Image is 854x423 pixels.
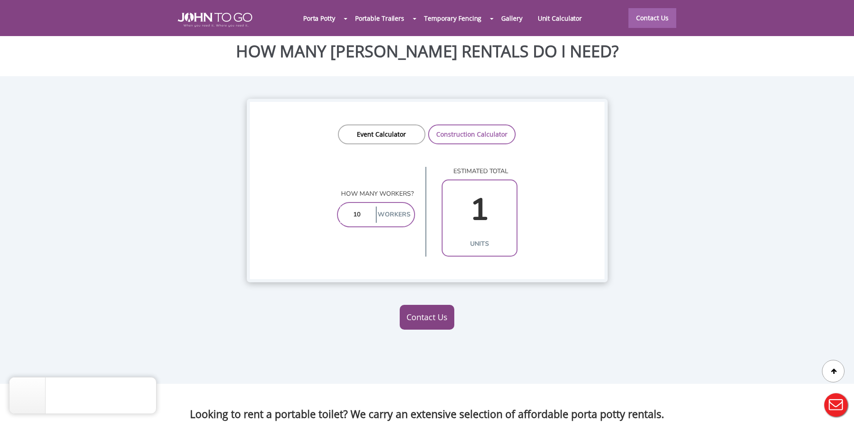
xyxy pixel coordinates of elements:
[445,236,514,252] label: units
[347,9,412,28] a: Portable Trailers
[340,207,374,223] input: 0
[494,9,530,28] a: Gallery
[530,9,590,28] a: Unit Calculator
[337,189,415,198] p: How many workers?
[818,387,854,423] button: Live Chat
[428,124,516,144] a: Construction Calculator
[400,305,454,330] a: Contact Us
[338,124,425,144] a: Event Calculator
[7,393,847,420] h3: Looking to rent a portable toilet? We carry an extensive selection of affordable porta potty rent...
[7,42,847,60] h2: HOW MANY [PERSON_NAME] RENTALS DO I NEED?
[376,207,412,223] label: Workers
[445,184,514,236] input: 0
[178,13,252,27] img: JOHN to go
[442,167,517,176] p: estimated total
[416,9,489,28] a: Temporary Fencing
[628,8,676,28] a: Contact Us
[295,9,343,28] a: Porta Potty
